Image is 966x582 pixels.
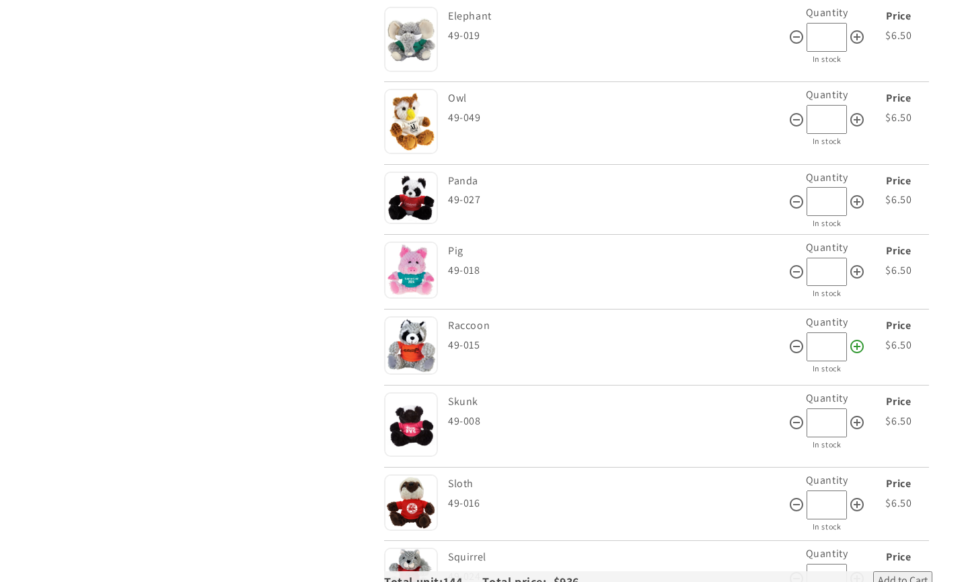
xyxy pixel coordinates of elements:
div: In stock [788,437,865,452]
label: Quantity [806,391,848,405]
img: Panda [384,172,438,224]
div: In stock [788,134,865,149]
span: $6.50 [885,338,912,352]
div: Elephant [448,7,785,26]
img: Skunk [384,392,438,457]
label: Quantity [806,240,848,254]
div: Price [868,548,929,567]
img: Owl [384,89,438,153]
div: 49-015 [448,336,788,355]
label: Quantity [806,546,848,560]
div: Panda [448,172,785,191]
img: Raccoon [384,316,438,375]
div: In stock [788,361,865,376]
span: $6.50 [885,263,912,277]
div: In stock [788,52,865,67]
div: In stock [788,519,865,534]
div: Price [868,89,929,108]
div: Skunk [448,392,785,412]
div: Price [868,316,929,336]
img: Pig [384,242,438,299]
div: 49-019 [448,26,788,46]
div: In stock [788,216,865,231]
div: 49-008 [448,412,788,431]
div: In stock [788,286,865,301]
label: Quantity [806,315,848,329]
label: Quantity [806,473,848,487]
div: 49-049 [448,108,788,128]
div: Owl [448,89,785,108]
span: $6.50 [885,28,912,42]
div: Price [868,474,929,494]
span: $6.50 [885,414,912,428]
div: Price [868,7,929,26]
label: Quantity [806,87,848,102]
img: Sloth [384,474,438,530]
div: Sloth [448,474,785,494]
div: 49-016 [448,494,788,513]
div: Squirrel [448,548,785,567]
span: $6.50 [885,496,912,510]
label: Quantity [806,170,848,184]
div: Pig [448,242,785,261]
label: Quantity [806,5,848,20]
div: Raccoon [448,316,785,336]
div: 49-027 [448,190,788,210]
div: Price [868,392,929,412]
span: $6.50 [885,110,912,124]
div: Price [868,242,929,261]
div: 49-018 [448,261,788,281]
span: $6.50 [885,192,912,207]
div: Price [868,172,929,191]
img: Elephant [384,7,438,71]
